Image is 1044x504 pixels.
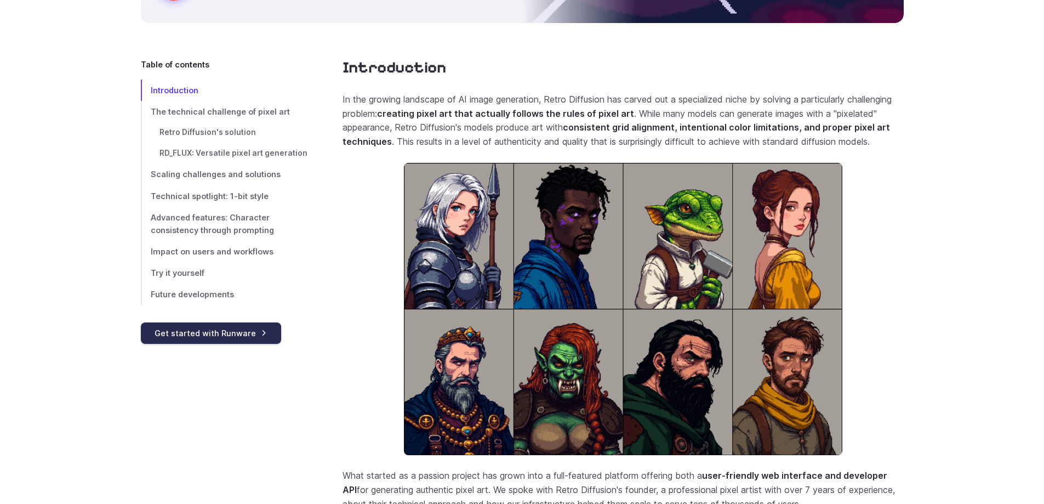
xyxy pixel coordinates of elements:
p: In the growing landscape of AI image generation, Retro Diffusion has carved out a specialized nic... [343,93,904,149]
a: The technical challenge of pixel art [141,101,307,122]
span: Scaling challenges and solutions [151,169,281,179]
a: Try it yourself [141,262,307,284]
a: Advanced features: Character consistency through prompting [141,207,307,241]
span: Future developments [151,290,234,299]
strong: user-friendly web interface and developer API [343,470,887,495]
span: The technical challenge of pixel art [151,107,290,116]
span: Technical spotlight: 1-bit style [151,191,269,201]
a: Introduction [141,80,307,101]
span: Impact on users and workflows [151,247,273,256]
span: Table of contents [141,58,209,71]
strong: consistent grid alignment, intentional color limitations, and proper pixel art techniques [343,122,890,147]
span: Introduction [151,86,198,95]
a: Scaling challenges and solutions [141,163,307,185]
span: Advanced features: Character consistency through prompting [151,213,274,235]
a: Get started with Runware [141,322,281,344]
a: Future developments [141,284,307,305]
a: Introduction [343,58,446,77]
a: RD_FLUX: Versatile pixel art generation [141,143,307,164]
a: Impact on users and workflows [141,241,307,262]
span: RD_FLUX: Versatile pixel art generation [159,149,307,157]
span: Try it yourself [151,268,204,278]
img: a grid of eight pixel art character portraits, including a knight, a mage, a lizard blacksmith, a... [404,163,842,455]
a: Retro Diffusion's solution [141,122,307,143]
span: Retro Diffusion's solution [159,128,256,137]
a: Technical spotlight: 1-bit style [141,185,307,207]
strong: creating pixel art that actually follows the rules of pixel art [377,108,634,119]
